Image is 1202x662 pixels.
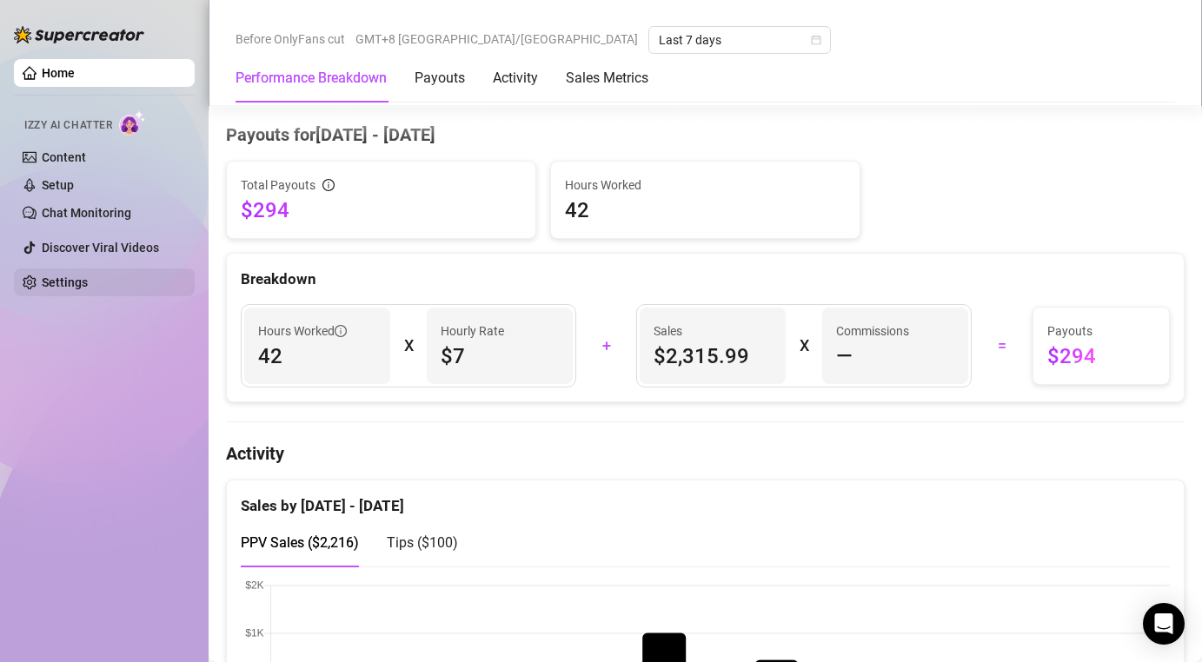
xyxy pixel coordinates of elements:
h4: Payouts for [DATE] - [DATE] [226,122,1185,147]
article: Hourly Rate [441,321,504,341]
div: Performance Breakdown [236,68,387,89]
span: $2,315.99 [654,342,772,370]
div: Payouts [415,68,465,89]
span: — [836,342,853,370]
span: PPV Sales ( $2,216 ) [241,534,359,551]
span: $294 [241,196,521,224]
article: Commissions [836,321,909,341]
span: Hours Worked [565,175,846,195]
span: info-circle [322,179,335,191]
span: Before OnlyFans cut [236,26,345,52]
a: Home [42,66,75,80]
h4: Activity [226,441,1185,466]
span: Izzy AI Chatter [24,117,112,134]
a: Chat Monitoring [42,206,131,220]
span: Last 7 days [659,27,820,53]
div: Activity [493,68,538,89]
span: $294 [1047,342,1155,370]
span: Total Payouts [241,175,315,195]
span: Payouts [1047,321,1155,341]
span: 42 [258,342,376,370]
a: Setup [42,178,74,192]
div: Sales by [DATE] - [DATE] [241,480,1170,518]
span: calendar [811,35,821,45]
span: $7 [441,342,559,370]
div: Open Intercom Messenger [1143,603,1185,645]
div: X [800,332,808,360]
div: = [982,332,1022,360]
a: Discover Viral Videos [42,241,159,255]
div: + [587,332,627,360]
a: Settings [42,275,88,289]
span: Sales [654,321,772,341]
span: info-circle [335,325,347,337]
a: Content [42,150,86,164]
span: 42 [565,196,846,224]
div: X [404,332,413,360]
span: Tips ( $100 ) [387,534,458,551]
img: logo-BBDzfeDw.svg [14,26,144,43]
span: Hours Worked [258,321,347,341]
div: Breakdown [241,268,1170,291]
div: Sales Metrics [566,68,648,89]
img: AI Chatter [119,110,146,136]
span: GMT+8 [GEOGRAPHIC_DATA]/[GEOGRAPHIC_DATA] [355,26,638,52]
